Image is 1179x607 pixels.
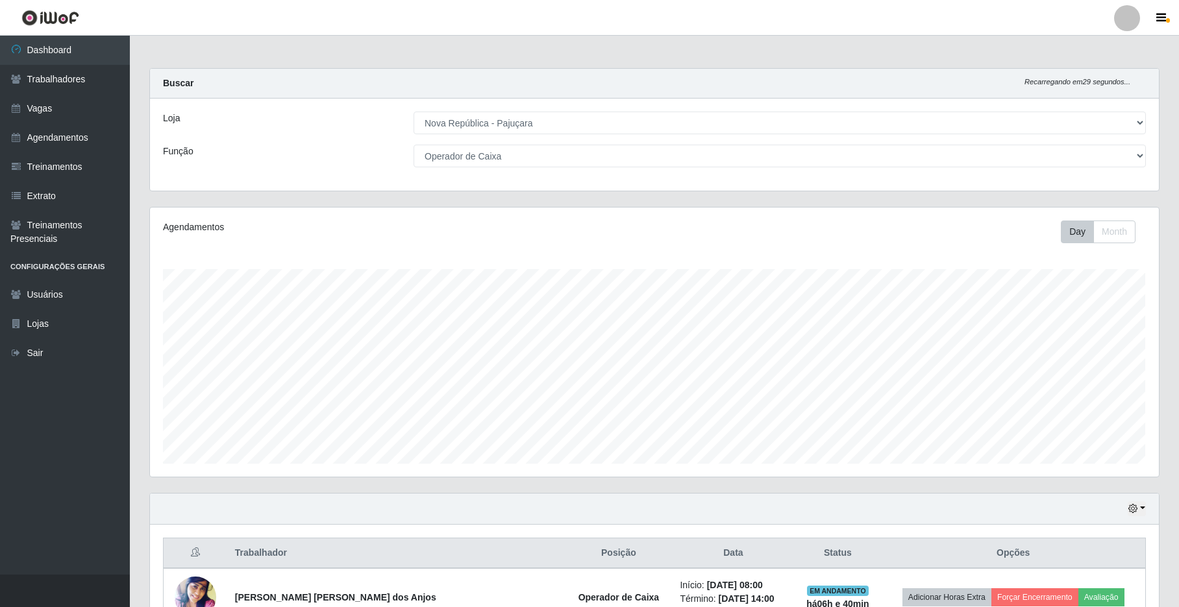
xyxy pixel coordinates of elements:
[227,538,565,569] th: Trabalhador
[235,592,436,602] strong: [PERSON_NAME] [PERSON_NAME] dos Anjos
[1024,78,1130,86] i: Recarregando em 29 segundos...
[163,145,193,158] label: Função
[578,592,660,602] strong: Operador de Caixa
[719,593,775,604] time: [DATE] 14:00
[881,538,1145,569] th: Opções
[807,586,869,596] span: EM ANDAMENTO
[1061,220,1094,243] button: Day
[21,10,79,26] img: CoreUI Logo
[707,580,763,590] time: [DATE] 08:00
[565,538,672,569] th: Posição
[680,578,786,592] li: Início:
[163,78,193,88] strong: Buscar
[1078,588,1124,606] button: Avaliação
[672,538,794,569] th: Data
[1061,220,1136,243] div: First group
[680,592,786,606] li: Término:
[1061,220,1146,243] div: Toolbar with button groups
[1093,220,1136,243] button: Month
[794,538,881,569] th: Status
[163,112,180,125] label: Loja
[902,588,991,606] button: Adicionar Horas Extra
[163,220,561,234] div: Agendamentos
[991,588,1078,606] button: Forçar Encerramento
